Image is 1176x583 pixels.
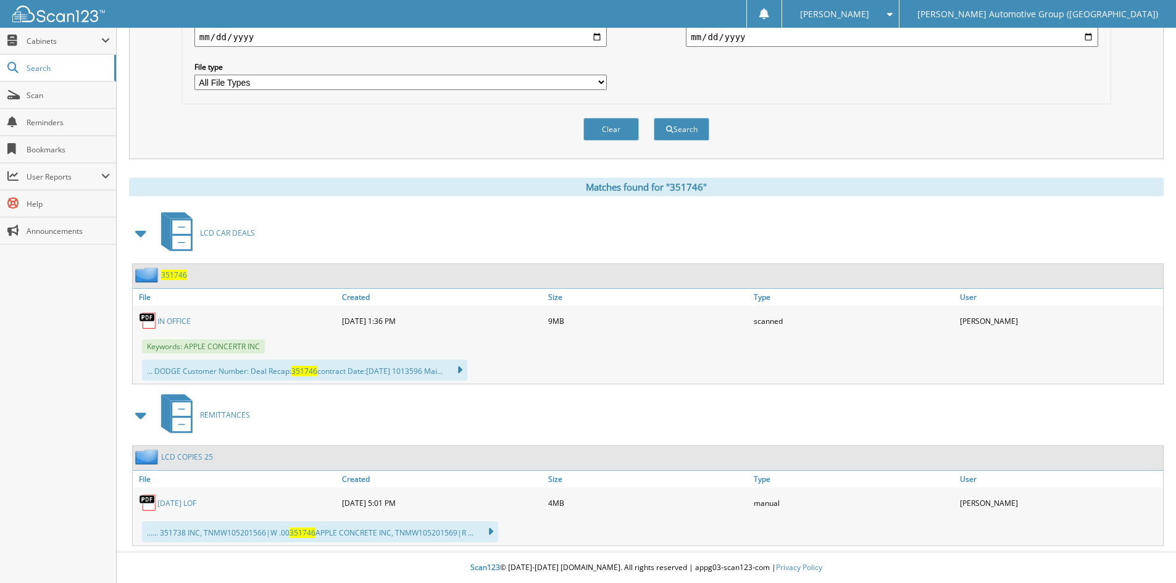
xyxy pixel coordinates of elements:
[117,553,1176,583] div: © [DATE]-[DATE] [DOMAIN_NAME]. All rights reserved | appg03-scan123-com |
[135,449,161,465] img: folder2.png
[161,270,187,280] a: 351746
[142,360,467,381] div: ... DODGE Customer Number: Deal Recap: contract Date:[DATE] 1013596 Mai...
[290,527,315,538] span: 351746
[545,471,751,487] a: Size
[139,312,157,330] img: PDF.png
[686,27,1098,47] input: end
[200,410,250,420] span: REMITTANCES
[1114,524,1176,583] iframe: Chat Widget
[27,90,110,101] span: Scan
[751,308,957,333] div: scanned
[161,452,213,462] a: LCD COPIES 25
[470,562,500,573] span: Scan123
[751,289,957,305] a: Type
[27,172,101,182] span: User Reports
[545,308,751,333] div: 9MB
[339,490,545,515] div: [DATE] 5:01 PM
[27,117,110,128] span: Reminders
[200,228,255,238] span: LCD CAR DEALS
[27,226,110,236] span: Announcements
[133,471,339,487] a: File
[194,27,607,47] input: start
[154,209,255,257] a: LCD CAR DEALS
[129,178,1164,196] div: Matches found for "351746"
[27,199,110,209] span: Help
[154,391,250,439] a: REMITTANCES
[291,366,317,376] span: 351746
[751,490,957,515] div: manual
[776,562,822,573] a: Privacy Policy
[139,494,157,512] img: PDF.png
[751,471,957,487] a: Type
[800,10,869,18] span: [PERSON_NAME]
[957,490,1163,515] div: [PERSON_NAME]
[957,308,1163,333] div: [PERSON_NAME]
[339,308,545,333] div: [DATE] 1:36 PM
[957,471,1163,487] a: User
[545,490,751,515] div: 4MB
[27,63,108,73] span: Search
[157,498,196,508] a: [DATE] LOF
[545,289,751,305] a: Size
[957,289,1163,305] a: User
[339,289,545,305] a: Created
[142,521,498,542] div: ...... 351738 INC, TNMW105201566|W .00 APPLE CONCRETE INC, TNMW105201569|R ...
[27,36,101,46] span: Cabinets
[157,316,191,326] a: IN OFFICE
[339,471,545,487] a: Created
[133,289,339,305] a: File
[583,118,639,141] button: Clear
[27,144,110,155] span: Bookmarks
[654,118,709,141] button: Search
[917,10,1158,18] span: [PERSON_NAME] Automotive Group ([GEOGRAPHIC_DATA])
[12,6,105,22] img: scan123-logo-white.svg
[194,62,607,72] label: File type
[135,267,161,283] img: folder2.png
[142,339,265,354] span: Keywords: APPLE CONCERTR INC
